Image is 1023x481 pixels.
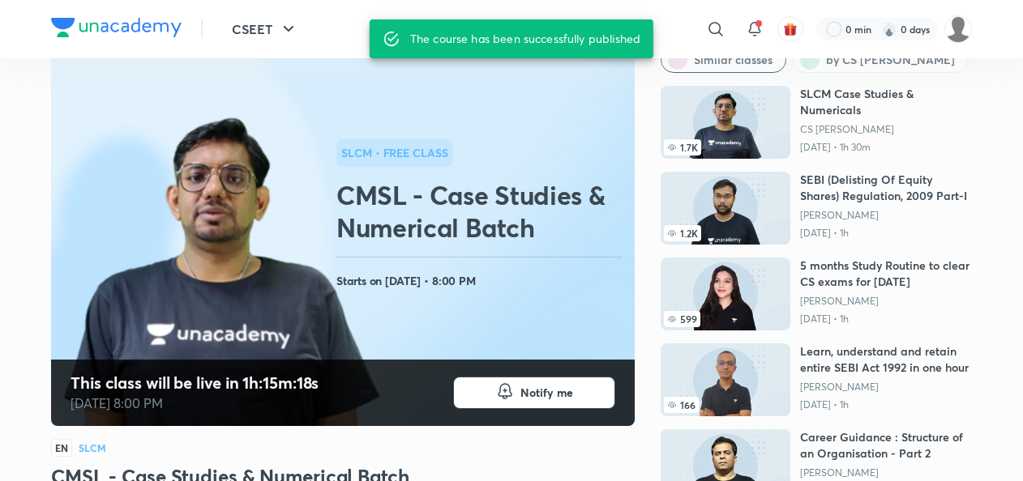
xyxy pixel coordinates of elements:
div: The course has been successfully published [410,24,640,53]
a: [PERSON_NAME] [800,466,972,479]
a: [PERSON_NAME] [800,381,972,394]
a: [PERSON_NAME] [800,209,972,222]
h6: SEBI (Delisting Of Equity Shares) Regulation, 2009 Part-I [800,172,972,204]
img: streak [881,21,897,37]
h2: CMSL - Case Studies & Numerical Batch [336,179,628,244]
h6: 5 months Study Routine to clear CS exams for [DATE] [800,258,972,290]
a: CS [PERSON_NAME] [800,123,972,136]
h4: SLCM [79,443,106,453]
a: [PERSON_NAME] [800,295,972,308]
span: Similar classes [694,52,773,68]
span: 166 [664,397,699,413]
p: [DATE] • 1h [800,313,972,326]
span: by CS Amit Vohra [826,52,955,68]
button: Notify me [453,377,615,409]
h6: SLCM Case Studies & Numericals [800,86,972,118]
span: 1.7K [664,139,701,155]
img: Company Logo [51,18,182,37]
h6: Learn, understand and retain entire SEBI Act 1992 in one hour [800,343,972,376]
h6: Career Guidance : Structure of an Organisation - Part 2 [800,429,972,462]
span: 1.2K [664,225,701,241]
h4: Starts on [DATE] • 8:00 PM [336,270,628,292]
span: EN [51,439,72,457]
span: Notify me [520,385,573,401]
img: adnan [944,15,972,43]
p: [DATE] • 1h 30m [800,141,972,154]
p: [DATE] • 1h [800,398,972,411]
h4: This class will be live in 1h:15m:18s [71,372,319,394]
p: [DATE] • 1h [800,227,972,240]
span: 599 [664,311,700,327]
p: [DATE] 8:00 PM [71,394,319,413]
button: Similar classes [661,47,786,73]
button: CSEET [222,13,308,45]
a: Company Logo [51,18,182,41]
img: avatar [783,22,798,36]
button: avatar [777,16,803,42]
button: by CS Amit Vohra [793,47,969,73]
